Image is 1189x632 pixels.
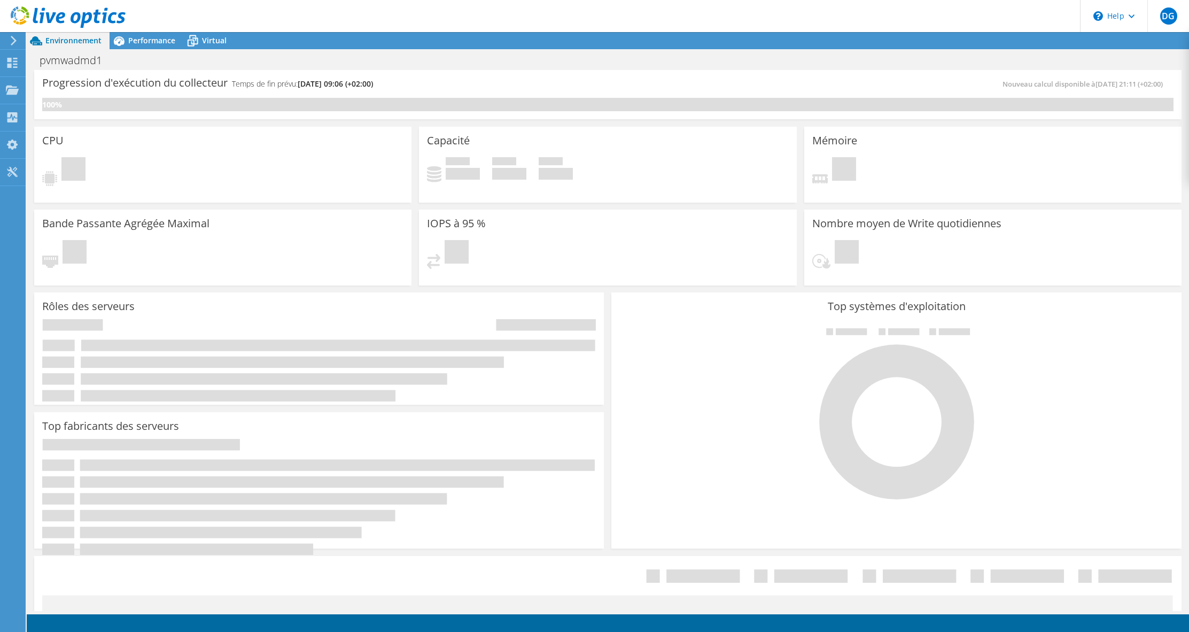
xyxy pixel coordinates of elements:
[298,79,373,89] span: [DATE] 09:06 (+02:00)
[1003,79,1168,89] span: Nouveau calcul disponible à
[42,300,135,312] h3: Rôles des serveurs
[832,157,856,183] span: En attente
[427,135,470,147] h3: Capacité
[1093,11,1103,21] svg: \n
[446,168,480,180] h4: 0 Gio
[619,300,1173,312] h3: Top systèmes d'exploitation
[63,240,87,266] span: En attente
[61,157,86,183] span: En attente
[128,35,175,45] span: Performance
[35,55,119,66] h1: pvmwadmd1
[446,157,470,168] span: Utilisé
[202,35,227,45] span: Virtual
[812,218,1001,229] h3: Nombre moyen de Write quotidiennes
[492,168,526,180] h4: 0 Gio
[539,157,563,168] span: Total
[812,135,857,147] h3: Mémoire
[1095,79,1163,89] span: [DATE] 21:11 (+02:00)
[232,78,373,90] h4: Temps de fin prévu:
[45,35,102,45] span: Environnement
[492,157,516,168] span: Espace libre
[42,135,64,147] h3: CPU
[1160,7,1177,25] span: DG
[427,218,486,229] h3: IOPS à 95 %
[42,218,209,229] h3: Bande Passante Agrégée Maximal
[445,240,469,266] span: En attente
[42,420,179,432] h3: Top fabricants des serveurs
[539,168,573,180] h4: 0 Gio
[835,240,859,266] span: En attente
